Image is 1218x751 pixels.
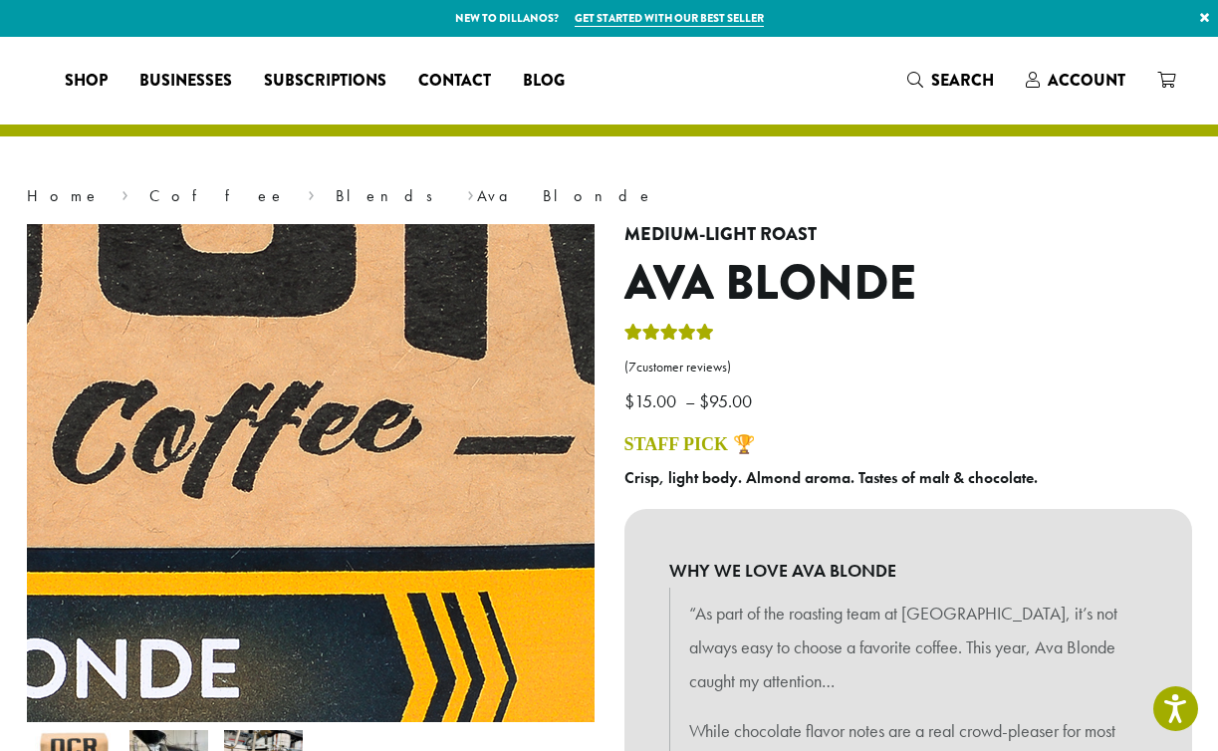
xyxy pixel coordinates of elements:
[628,359,636,375] span: 7
[49,65,123,97] a: Shop
[122,177,128,208] span: ›
[624,358,1192,377] a: (7customer reviews)
[685,389,695,412] span: –
[669,554,1147,588] b: WHY WE LOVE AVA BLONDE
[891,64,1010,97] a: Search
[139,69,232,94] span: Businesses
[624,467,1038,488] b: Crisp, light body. Almond aroma. Tastes of malt & chocolate.
[336,185,446,206] a: Blends
[624,434,755,454] a: STAFF PICK 🏆
[149,185,286,206] a: Coffee
[624,389,681,412] bdi: 15.00
[65,69,108,94] span: Shop
[467,177,474,208] span: ›
[575,10,764,27] a: Get started with our best seller
[624,224,1192,246] h4: Medium-Light Roast
[689,597,1127,697] p: “As part of the roasting team at [GEOGRAPHIC_DATA], it’s not always easy to choose a favorite cof...
[264,69,386,94] span: Subscriptions
[699,389,709,412] span: $
[624,321,714,351] div: Rated 5.00 out of 5
[931,69,994,92] span: Search
[308,177,315,208] span: ›
[27,184,1192,208] nav: Breadcrumb
[27,185,101,206] a: Home
[624,389,634,412] span: $
[1048,69,1125,92] span: Account
[699,389,757,412] bdi: 95.00
[523,69,565,94] span: Blog
[624,255,1192,313] h1: Ava Blonde
[418,69,491,94] span: Contact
